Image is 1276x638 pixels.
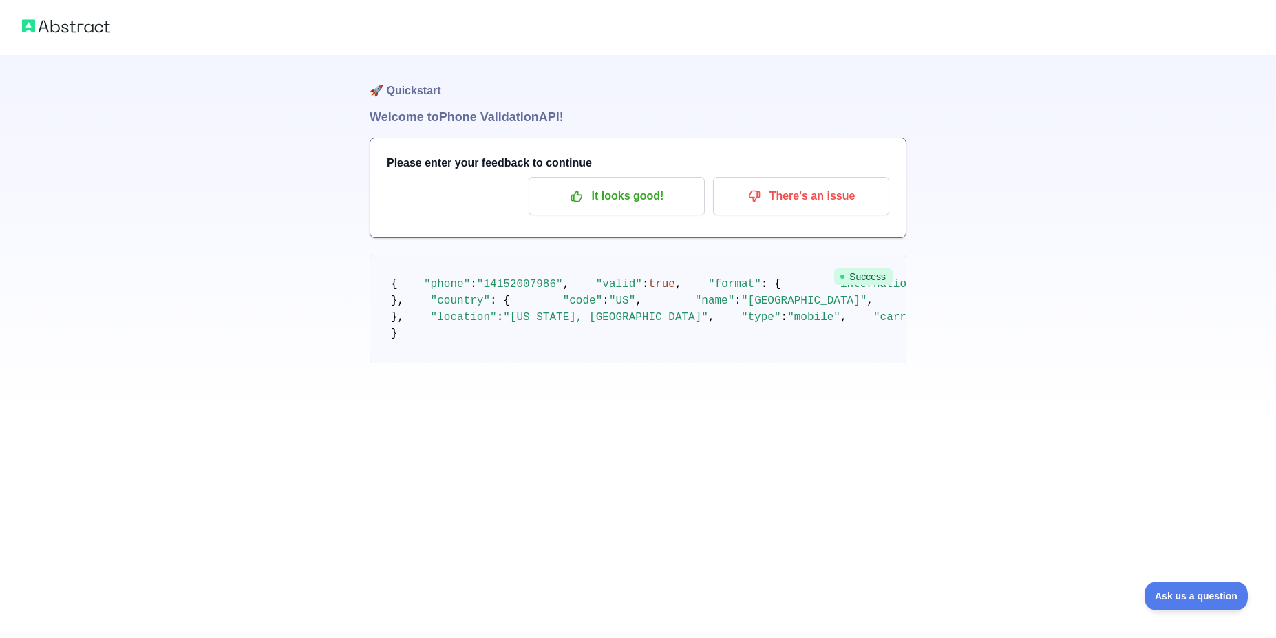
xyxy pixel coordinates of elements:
span: "location" [431,311,497,323]
span: "country" [431,295,490,307]
span: { [391,278,398,290]
span: "14152007986" [477,278,563,290]
span: "valid" [596,278,642,290]
span: "type" [741,311,781,323]
h1: 🚀 Quickstart [370,55,906,107]
span: "carrier" [873,311,933,323]
span: , [563,278,570,290]
img: Abstract logo [22,17,110,36]
span: , [675,278,682,290]
code: }, }, } [391,278,1264,340]
span: "international" [833,278,933,290]
span: "name" [695,295,735,307]
span: , [840,311,847,323]
span: "format" [708,278,761,290]
h1: Welcome to Phone Validation API! [370,107,906,127]
span: : [781,311,788,323]
span: "code" [563,295,603,307]
span: "[US_STATE], [GEOGRAPHIC_DATA]" [503,311,708,323]
p: There's an issue [723,184,879,208]
h3: Please enter your feedback to continue [387,155,889,171]
span: : { [490,295,510,307]
span: true [649,278,675,290]
button: It looks good! [529,177,705,215]
button: There's an issue [713,177,889,215]
span: Success [834,268,893,285]
span: : { [761,278,781,290]
span: "mobile" [787,311,840,323]
span: : [734,295,741,307]
span: : [497,311,504,323]
span: : [470,278,477,290]
span: : [642,278,649,290]
span: , [708,311,715,323]
span: "US" [609,295,635,307]
p: It looks good! [539,184,694,208]
span: : [602,295,609,307]
span: , [866,295,873,307]
span: "phone" [424,278,470,290]
iframe: Toggle Customer Support [1145,582,1248,610]
span: , [635,295,642,307]
span: "[GEOGRAPHIC_DATA]" [741,295,866,307]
